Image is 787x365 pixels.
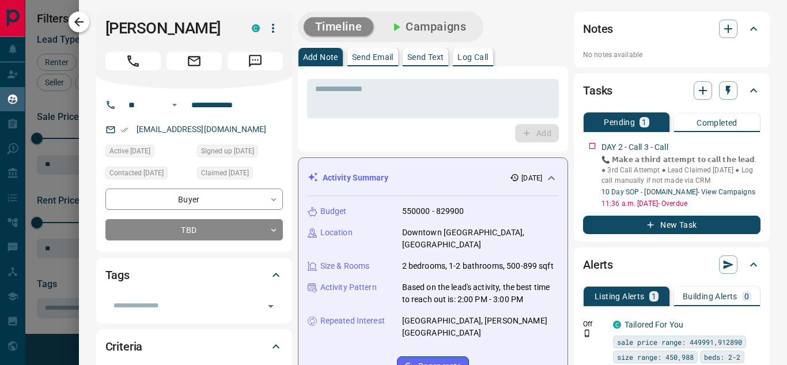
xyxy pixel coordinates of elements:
[583,255,613,274] h2: Alerts
[167,52,222,70] span: Email
[320,260,370,272] p: Size & Rooms
[583,15,760,43] div: Notes
[105,261,283,289] div: Tags
[320,281,377,293] p: Activity Pattern
[583,216,760,234] button: New Task
[402,260,554,272] p: 2 bedrooms, 1-2 bathrooms, 500-899 sqft
[617,336,742,348] span: sale price range: 449991,912890
[402,227,558,251] p: Downtown [GEOGRAPHIC_DATA], [GEOGRAPHIC_DATA]
[201,167,249,179] span: Claimed [DATE]
[120,126,128,134] svg: Email Verified
[457,53,488,61] p: Log Call
[697,119,737,127] p: Completed
[252,24,260,32] div: condos.ca
[105,333,283,360] div: Criteria
[604,118,635,126] p: Pending
[601,155,760,186] p: 📞 𝗠𝗮𝗸𝗲 𝗮 𝘁𝗵𝗶𝗿𝗱 𝗮𝘁𝘁𝗲𝗺𝗽𝘁 𝘁𝗼 𝗰𝗮𝗹𝗹 𝘁𝗵𝗲 𝗹𝗲𝗮𝗱. ● 3rd Call Attempt ● Lead Claimed [DATE] ● Log call manu...
[308,167,558,189] div: Activity Summary[DATE]
[197,145,283,161] div: Tue Aug 12 2025
[109,145,150,157] span: Active [DATE]
[601,141,668,153] p: DAY 2 - Call 3 - Call
[583,81,612,100] h2: Tasks
[378,17,478,36] button: Campaigns
[201,145,254,157] span: Signed up [DATE]
[595,292,645,300] p: Listing Alerts
[744,292,749,300] p: 0
[352,53,393,61] p: Send Email
[583,50,760,60] p: No notes available
[105,19,234,37] h1: [PERSON_NAME]
[105,167,191,183] div: Tue Aug 12 2025
[617,351,694,363] span: size range: 450,988
[197,167,283,183] div: Tue Aug 12 2025
[642,118,646,126] p: 1
[402,205,464,217] p: 550000 - 829900
[320,315,385,327] p: Repeated Interest
[521,173,542,183] p: [DATE]
[683,292,737,300] p: Building Alerts
[402,315,558,339] p: [GEOGRAPHIC_DATA], [PERSON_NAME][GEOGRAPHIC_DATA]
[583,251,760,279] div: Alerts
[320,205,347,217] p: Budget
[407,53,444,61] p: Send Text
[105,189,283,210] div: Buyer
[168,98,181,112] button: Open
[601,188,755,196] a: 10 Day SOP - [DOMAIN_NAME]- View Campaigns
[303,53,338,61] p: Add Note
[613,321,621,329] div: condos.ca
[583,329,591,337] svg: Push Notification Only
[105,219,283,240] div: TBD
[263,298,279,314] button: Open
[105,145,191,161] div: Tue Aug 12 2025
[109,167,164,179] span: Contacted [DATE]
[228,52,283,70] span: Message
[601,198,760,209] p: 11:36 a.m. [DATE] - Overdue
[625,320,683,329] a: Tailored For You
[105,52,161,70] span: Call
[704,351,740,363] span: beds: 2-2
[652,292,656,300] p: 1
[105,337,143,356] h2: Criteria
[320,227,353,239] p: Location
[137,125,267,134] a: [EMAIL_ADDRESS][DOMAIN_NAME]
[583,20,613,38] h2: Notes
[323,172,388,184] p: Activity Summary
[402,281,558,306] p: Based on the lead's activity, the best time to reach out is: 2:00 PM - 3:00 PM
[583,77,760,104] div: Tasks
[583,319,606,329] p: Off
[304,17,374,36] button: Timeline
[105,266,130,284] h2: Tags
